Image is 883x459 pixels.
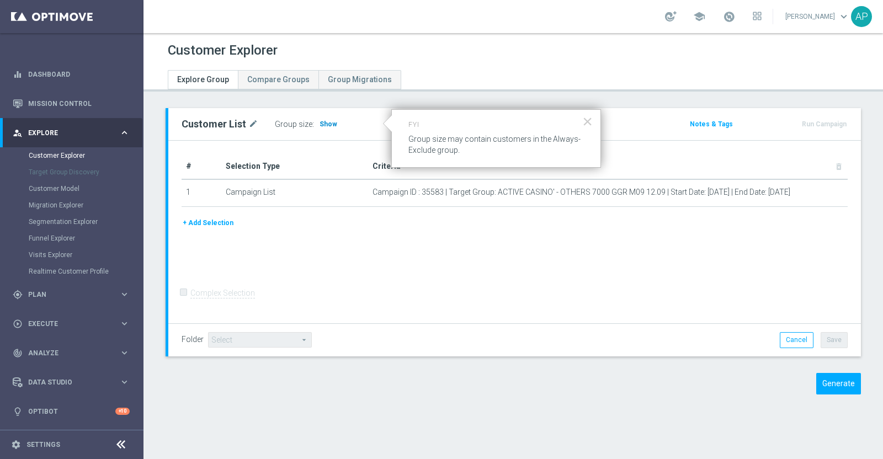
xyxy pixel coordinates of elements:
td: Campaign List [221,179,368,207]
button: person_search Explore keyboard_arrow_right [12,129,130,137]
button: Save [821,332,848,348]
a: Customer Explorer [29,151,115,160]
div: Mission Control [13,89,130,118]
div: Execute [13,319,119,329]
div: Customer Explorer [29,147,142,164]
div: Dashboard [13,60,130,89]
a: Optibot [28,397,115,426]
i: keyboard_arrow_right [119,127,130,138]
a: Funnel Explorer [29,234,115,243]
div: Migration Explorer [29,197,142,214]
i: track_changes [13,348,23,358]
span: Compare Groups [247,75,310,84]
div: Analyze [13,348,119,358]
span: keyboard_arrow_down [838,10,850,23]
i: keyboard_arrow_right [119,289,130,300]
a: Segmentation Explorer [29,217,115,226]
button: Notes & Tags [689,118,734,130]
label: Group size [275,120,312,129]
i: gps_fixed [13,290,23,300]
div: Realtime Customer Profile [29,263,142,280]
button: Cancel [780,332,813,348]
i: keyboard_arrow_right [119,377,130,387]
p: FYI [408,121,589,129]
span: Criteria [373,162,401,170]
div: AP [851,6,872,27]
span: Analyze [28,350,119,356]
a: Customer Model [29,184,115,193]
button: gps_fixed Plan keyboard_arrow_right [12,290,130,299]
span: Explore Group [177,75,229,84]
span: school [693,10,705,23]
label: Folder [182,335,204,344]
div: +10 [115,408,130,415]
a: Dashboard [28,60,130,89]
td: 1 [182,179,221,207]
button: Mission Control [12,99,130,108]
th: Selection Type [221,154,368,179]
i: keyboard_arrow_right [119,318,130,329]
span: Group Migrations [328,75,392,84]
button: + Add Selection [182,217,235,229]
th: # [182,154,221,179]
p: Group size may contain customers in the Always-Exclude group. [408,134,589,156]
a: Settings [26,441,60,448]
a: [PERSON_NAME]keyboard_arrow_down [784,8,851,25]
h1: Customer Explorer [168,42,278,58]
a: Migration Explorer [29,201,115,210]
span: Execute [28,321,119,327]
div: Customer Model [29,180,142,197]
span: Campaign ID : 35583 | Target Group: ACTIVE CASINO' - OTHERS 7000 GGR M09 12.09 | Start Date: [DAT... [373,188,790,197]
a: Realtime Customer Profile [29,267,115,276]
button: Data Studio keyboard_arrow_right [12,378,130,387]
span: Explore [28,130,119,136]
h2: Customer List [182,118,246,131]
i: play_circle_outline [13,319,23,329]
button: equalizer Dashboard [12,70,130,79]
div: Target Group Discovery [29,164,142,180]
i: lightbulb [13,407,23,417]
div: Segmentation Explorer [29,214,142,230]
ul: Tabs [168,70,401,89]
i: person_search [13,128,23,138]
div: Funnel Explorer [29,230,142,247]
span: Plan [28,291,119,298]
button: × [582,113,593,130]
a: Mission Control [28,89,130,118]
button: Generate [816,373,861,394]
a: Visits Explorer [29,250,115,259]
button: lightbulb Optibot +10 [12,407,130,416]
div: Optibot [13,397,130,426]
i: keyboard_arrow_right [119,348,130,358]
div: Plan [13,290,119,300]
button: track_changes Analyze keyboard_arrow_right [12,349,130,357]
div: Visits Explorer [29,247,142,263]
i: mode_edit [248,118,258,131]
label: : [312,120,314,129]
span: Show [320,120,337,128]
label: Complex Selection [190,288,255,298]
button: play_circle_outline Execute keyboard_arrow_right [12,319,130,328]
i: settings [11,440,21,450]
div: Explore [13,128,119,138]
div: Data Studio [13,377,119,387]
i: equalizer [13,70,23,79]
span: Data Studio [28,379,119,386]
